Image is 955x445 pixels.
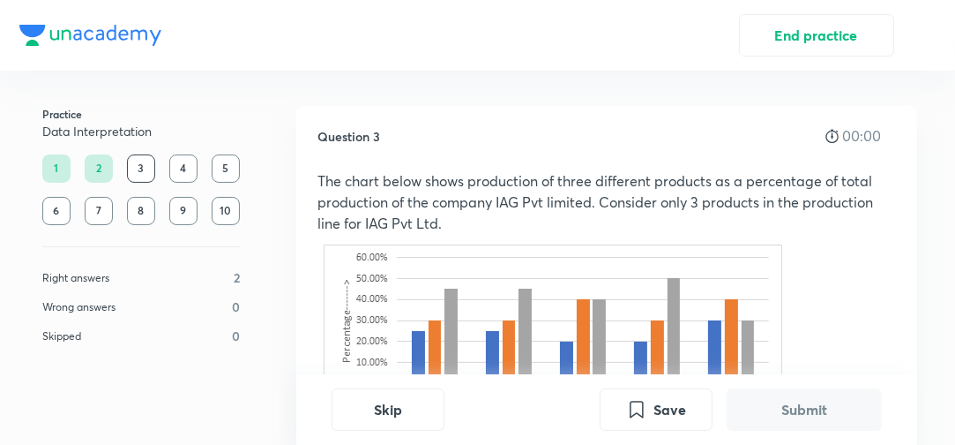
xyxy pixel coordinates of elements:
[600,388,713,431] button: Save
[127,155,155,183] div: 3
[234,268,240,287] p: 2
[85,197,113,225] div: 7
[85,155,113,183] div: 2
[42,155,71,183] div: 1
[825,128,896,144] div: 00:00
[212,197,240,225] div: 10
[42,270,109,286] p: Right answers
[212,155,240,183] div: 5
[232,327,240,345] p: 0
[739,14,894,57] button: End practice
[317,127,380,146] h5: Question 3
[42,197,71,225] div: 6
[127,197,155,225] div: 8
[825,129,839,143] img: stopwatch icon
[332,388,444,431] button: Skip
[727,388,882,431] button: Submit
[42,106,240,122] h6: Practice
[42,122,240,140] h5: Data Interpretation
[19,25,161,46] img: Company Logo
[42,328,81,344] p: Skipped
[232,298,240,316] p: 0
[169,197,198,225] div: 9
[169,155,198,183] div: 4
[42,299,116,315] p: Wrong answers
[317,170,896,234] p: The chart below shows production of three different products as a percentage of total production ...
